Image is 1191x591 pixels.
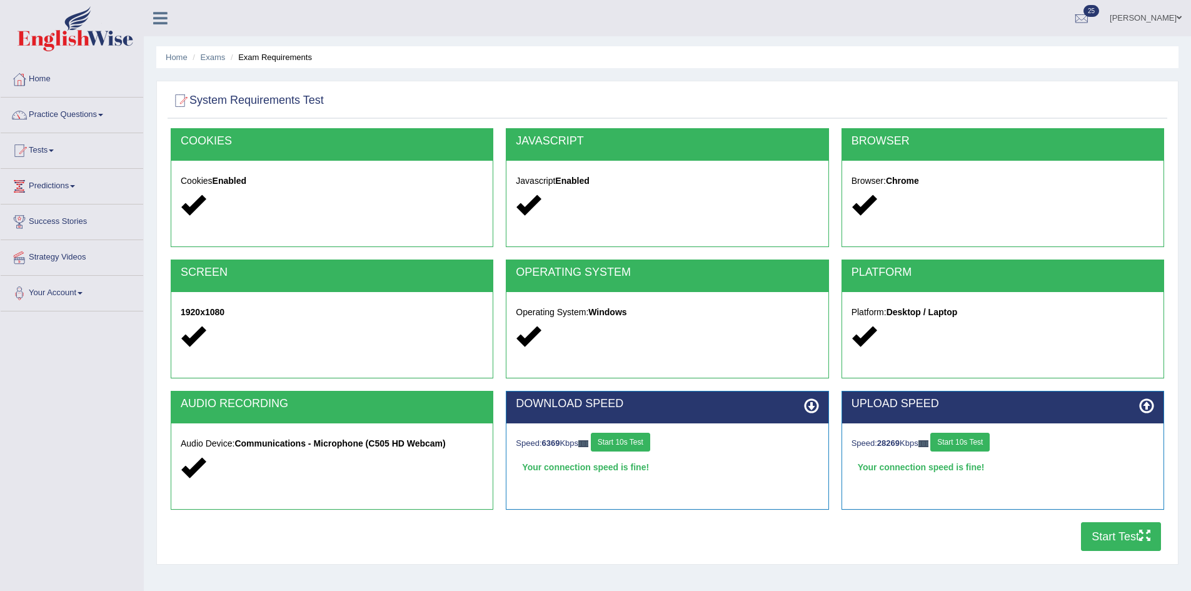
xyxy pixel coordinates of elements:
[591,433,650,452] button: Start 10s Test
[588,307,626,317] strong: Windows
[516,176,818,186] h5: Javascript
[181,307,224,317] strong: 1920x1080
[1081,522,1161,551] button: Start Test
[555,176,589,186] strong: Enabled
[201,53,226,62] a: Exams
[852,433,1154,455] div: Speed: Kbps
[918,440,928,447] img: ajax-loader-fb-connection.gif
[516,135,818,148] h2: JAVASCRIPT
[228,51,312,63] li: Exam Requirements
[213,176,246,186] strong: Enabled
[166,53,188,62] a: Home
[171,91,324,110] h2: System Requirements Test
[1083,5,1099,17] span: 25
[516,266,818,279] h2: OPERATING SYSTEM
[852,398,1154,410] h2: UPLOAD SPEED
[516,458,818,477] div: Your connection speed is fine!
[887,307,958,317] strong: Desktop / Laptop
[578,440,588,447] img: ajax-loader-fb-connection.gif
[1,98,143,129] a: Practice Questions
[181,176,483,186] h5: Cookies
[852,266,1154,279] h2: PLATFORM
[516,433,818,455] div: Speed: Kbps
[1,276,143,307] a: Your Account
[234,438,445,448] strong: Communications - Microphone (C505 HD Webcam)
[1,169,143,200] a: Predictions
[852,308,1154,317] h5: Platform:
[181,398,483,410] h2: AUDIO RECORDING
[516,398,818,410] h2: DOWNLOAD SPEED
[1,205,143,236] a: Success Stories
[886,176,919,186] strong: Chrome
[181,266,483,279] h2: SCREEN
[852,458,1154,477] div: Your connection speed is fine!
[542,438,560,448] strong: 6369
[852,176,1154,186] h5: Browser:
[1,133,143,164] a: Tests
[181,135,483,148] h2: COOKIES
[930,433,990,452] button: Start 10s Test
[877,438,900,448] strong: 28269
[181,439,483,448] h5: Audio Device:
[852,135,1154,148] h2: BROWSER
[516,308,818,317] h5: Operating System:
[1,240,143,271] a: Strategy Videos
[1,62,143,93] a: Home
